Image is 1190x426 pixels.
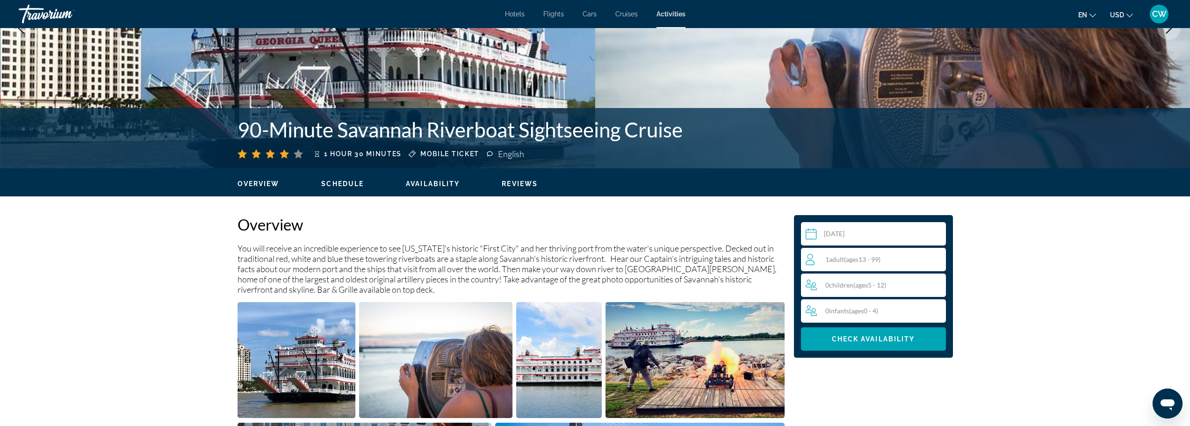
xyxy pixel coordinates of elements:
[406,180,460,188] button: Availability
[1110,8,1133,22] button: Change currency
[825,281,886,289] span: 0
[505,10,525,18] a: Hotels
[1157,16,1181,40] button: Next image
[832,335,915,343] span: Check Availability
[825,255,880,263] span: 1
[543,10,564,18] a: Flights
[1153,389,1183,419] iframe: Button to launch messaging window
[846,255,858,263] span: ages
[615,10,638,18] a: Cruises
[9,16,33,40] button: Previous image
[801,248,946,323] button: Travelers: 1 adult, 0 children
[238,215,785,234] h2: Overview
[849,307,878,315] span: ( 0 - 4)
[321,180,364,188] button: Schedule
[801,327,946,351] button: Check Availability
[1078,8,1096,22] button: Change language
[1147,4,1171,24] button: User Menu
[238,243,785,295] p: You will receive an incredible experience to see [US_STATE]'s historic "First City" and her thriv...
[238,117,803,142] h1: 90-Minute Savannah Riverboat Sightseeing Cruise
[19,2,112,26] a: Travorium
[238,302,356,419] button: Open full-screen image slider
[851,307,864,315] span: ages
[656,10,685,18] a: Activities
[1078,11,1087,19] span: en
[825,307,878,315] span: 0
[829,281,853,289] span: Children
[829,307,849,315] span: Infants
[829,255,844,263] span: Adult
[1152,9,1167,19] span: CW
[359,302,512,419] button: Open full-screen image slider
[606,302,785,419] button: Open full-screen image slider
[502,180,538,188] button: Reviews
[516,302,602,419] button: Open full-screen image slider
[583,10,597,18] a: Cars
[1110,11,1124,19] span: USD
[420,150,479,158] span: Mobile ticket
[498,149,526,159] div: English
[324,150,402,158] span: 1 hour 30 minutes
[844,255,880,263] span: ( 13 - 99)
[855,281,868,289] span: ages
[238,180,280,188] button: Overview
[853,281,886,289] span: ( 5 - 12)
